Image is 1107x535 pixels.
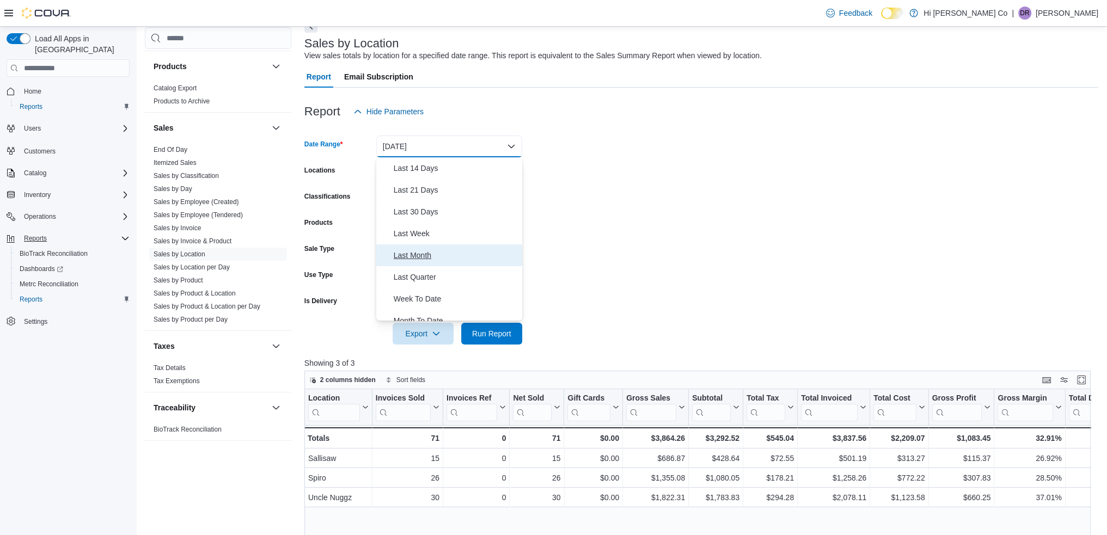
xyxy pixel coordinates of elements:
button: Home [2,83,134,99]
button: Sales [154,122,267,133]
button: Sales [270,121,283,134]
a: Catalog Export [154,84,197,92]
button: Display options [1057,373,1071,386]
button: Inventory [20,188,55,201]
span: Users [20,122,130,135]
span: Itemized Sales [154,158,197,167]
div: Location [308,393,360,421]
div: $501.19 [801,452,866,465]
label: Date Range [304,140,343,149]
span: Run Report [472,328,511,339]
div: 32.91% [998,432,1061,445]
input: Dark Mode [881,8,904,19]
div: $1,083.45 [932,432,990,445]
h3: Sales by Location [304,37,399,50]
div: $1,080.05 [692,471,739,484]
button: Traceability [154,402,267,413]
span: Sales by Invoice & Product [154,237,231,245]
label: Products [304,218,333,227]
div: Location [308,393,360,404]
div: Total Tax [747,393,785,421]
div: $1,123.58 [873,491,925,504]
div: 0 [447,432,506,445]
span: Reports [20,102,42,111]
span: Load All Apps in [GEOGRAPHIC_DATA] [30,33,130,55]
span: End Of Day [154,145,187,154]
a: Settings [20,315,52,328]
p: Showing 3 of 3 [304,358,1098,368]
div: Invoices Sold [376,393,431,421]
span: Sales by Location [154,250,205,259]
button: Enter fullscreen [1075,373,1088,386]
button: Reports [20,232,51,245]
a: Dashboards [11,261,134,276]
div: Net Sold [513,393,552,421]
div: $307.83 [932,471,990,484]
span: BioTrack Reconciliation [15,247,130,260]
div: Spiro [308,471,369,484]
span: 2 columns hidden [320,376,376,384]
div: Daniel Rivera [1018,7,1031,20]
span: Home [20,84,130,98]
div: $294.28 [747,491,794,504]
div: Invoices Ref [447,393,497,404]
button: Users [20,122,45,135]
span: Last 30 Days [394,205,518,218]
a: Sales by Classification [154,172,219,180]
div: Total Tax [747,393,785,404]
p: | [1012,7,1014,20]
div: $2,078.11 [801,491,866,504]
span: Last Month [394,249,518,262]
div: 71 [513,432,560,445]
div: Subtotal [692,393,731,404]
button: Gross Profit [932,393,990,421]
a: Sales by Product & Location [154,290,236,297]
div: Gross Margin [998,393,1053,421]
div: 26 [513,471,560,484]
button: Inventory [2,187,134,202]
div: 37.01% [998,491,1061,504]
span: Dashboards [15,262,130,275]
h3: Report [304,105,340,118]
span: DR [1020,7,1029,20]
button: Reports [11,292,134,307]
div: Net Sold [513,393,552,404]
a: BioTrack Reconciliation [154,426,222,433]
label: Is Delivery [304,297,337,305]
span: Tax Details [154,364,186,372]
div: 0 [447,452,506,465]
span: Sales by Day [154,185,192,193]
span: Last Quarter [394,270,518,284]
div: 0 [447,491,506,504]
div: Totals [308,432,369,445]
a: Customers [20,145,60,158]
div: Gift Cards [567,393,610,404]
span: Catalog [20,167,130,180]
div: Traceability [145,423,291,440]
span: Operations [24,212,56,221]
span: Reports [15,100,130,113]
span: Sort fields [396,376,425,384]
button: Reports [2,231,134,246]
span: Sales by Employee (Created) [154,198,239,206]
a: Dashboards [15,262,68,275]
span: Reports [15,293,130,306]
div: Sallisaw [308,452,369,465]
span: Report [307,66,331,88]
button: Gross Margin [998,393,1061,421]
span: Inventory [20,188,130,201]
a: Products to Archive [154,97,210,105]
span: Reports [24,234,47,243]
span: Users [24,124,41,133]
span: Sales by Product & Location [154,289,236,298]
span: Catalog Export [154,84,197,93]
label: Use Type [304,270,333,279]
a: End Of Day [154,146,187,153]
div: Gross Profit [932,393,982,421]
div: $545.04 [747,432,794,445]
button: [DATE] [376,136,522,157]
button: Export [393,323,454,345]
span: Operations [20,210,130,223]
